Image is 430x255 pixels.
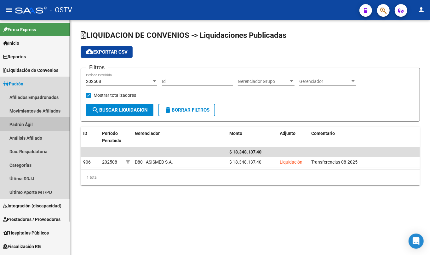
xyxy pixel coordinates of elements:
button: Buscar Liquidacion [86,104,153,116]
span: Liquidación de Convenios [3,67,58,74]
span: 906 [83,159,91,165]
span: LIQUIDACION DE CONVENIOS -> Liquidaciones Publicadas [81,31,286,40]
div: Dominio: [DOMAIN_NAME] [16,16,71,21]
span: Integración (discapacidad) [3,202,61,209]
div: Palabras clave [74,37,100,41]
mat-icon: cloud_download [86,48,93,55]
datatable-header-cell: Período Percibido [100,127,123,154]
button: Exportar CSV [81,46,133,58]
span: 202508 [102,159,117,165]
mat-icon: menu [5,6,13,14]
div: Dominio [33,37,48,41]
span: Reportes [3,53,26,60]
div: 1 total [81,170,420,185]
span: Hospitales Públicos [3,229,49,236]
span: Gerenciador Grupo [238,79,289,84]
mat-icon: search [92,106,99,114]
span: 202508 [86,79,101,84]
span: Buscar Liquidacion [92,107,148,113]
span: Exportar CSV [86,49,128,55]
div: $ 18.348.137,40 [229,159,275,166]
div: v 4.0.25 [18,10,31,15]
button: Borrar Filtros [158,104,215,116]
datatable-header-cell: Adjunto [277,127,309,154]
span: Padrón [3,80,23,87]
img: tab_domain_overview_orange.svg [26,37,31,42]
span: ID [83,131,87,136]
span: Firma Express [3,26,36,33]
datatable-header-cell: Comentario [309,127,420,154]
mat-icon: delete [164,106,172,114]
mat-icon: person [417,6,425,14]
datatable-header-cell: Gerenciador [132,127,227,154]
span: Período Percibido [102,131,121,143]
span: Inicio [3,40,19,47]
span: Adjunto [280,131,295,136]
span: Fiscalización RG [3,243,41,250]
img: tab_keywords_by_traffic_grey.svg [67,37,72,42]
span: $ 18.348.137,40 [229,149,261,154]
span: Monto [229,131,242,136]
span: D80 - ASISMED S.A. [135,159,173,165]
span: Comentario [311,131,335,136]
span: Gerenciador [299,79,350,84]
span: Gerenciador [135,131,160,136]
img: logo_orange.svg [10,10,15,15]
span: Borrar Filtros [164,107,209,113]
datatable-header-cell: Monto [227,127,277,154]
div: Open Intercom Messenger [409,234,424,249]
span: Mostrar totalizadores [94,91,136,99]
img: website_grey.svg [10,16,15,21]
h3: Filtros [86,63,108,72]
span: Transferencias 08-2025 [311,159,358,165]
datatable-header-cell: ID [81,127,100,154]
a: Liquidación [280,159,302,165]
span: - OSTV [50,3,72,17]
span: Prestadores / Proveedores [3,216,60,223]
